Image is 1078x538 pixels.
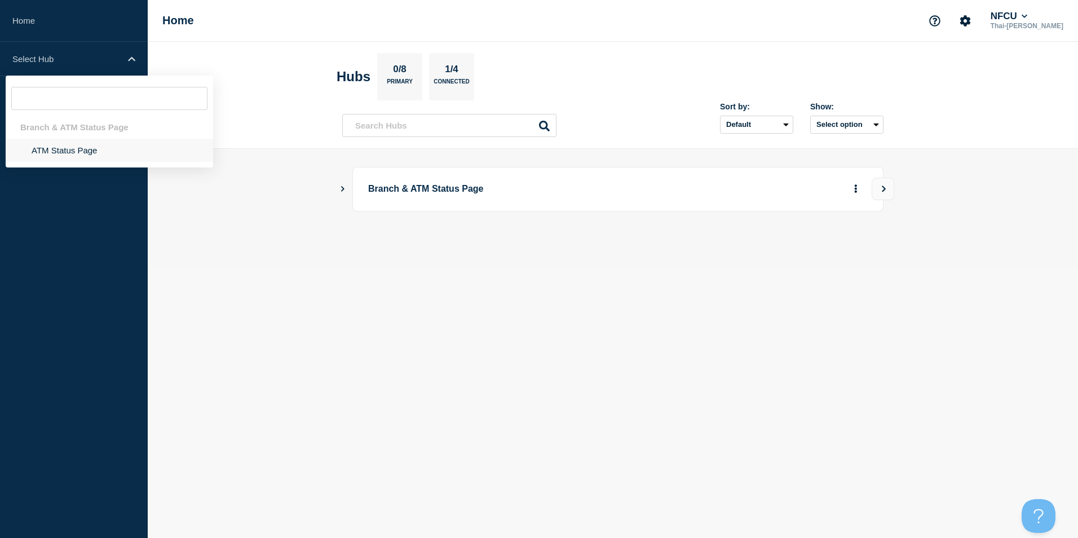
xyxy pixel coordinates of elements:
p: Branch & ATM Status Page [368,179,680,200]
p: Connected [434,78,469,90]
li: ATM Status Page [6,139,213,162]
h1: Home [162,14,194,27]
button: Support [923,9,947,33]
button: Select option [810,116,883,134]
select: Sort by [720,116,793,134]
div: Branch & ATM Status Page [6,116,213,139]
p: Primary [387,78,413,90]
input: Search Hubs [342,114,556,137]
p: Thai-[PERSON_NAME] [988,22,1066,30]
button: More actions [849,179,863,200]
button: Account settings [953,9,977,33]
iframe: Help Scout Beacon - Open [1022,499,1055,533]
button: View [872,178,894,200]
p: Select Hub [12,54,121,64]
div: Show: [810,102,883,111]
button: NFCU [988,11,1030,22]
h2: Hubs [337,69,370,85]
p: 1/4 [441,64,463,78]
div: Sort by: [720,102,793,111]
p: 0/8 [389,64,411,78]
button: Show Connected Hubs [340,185,346,193]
